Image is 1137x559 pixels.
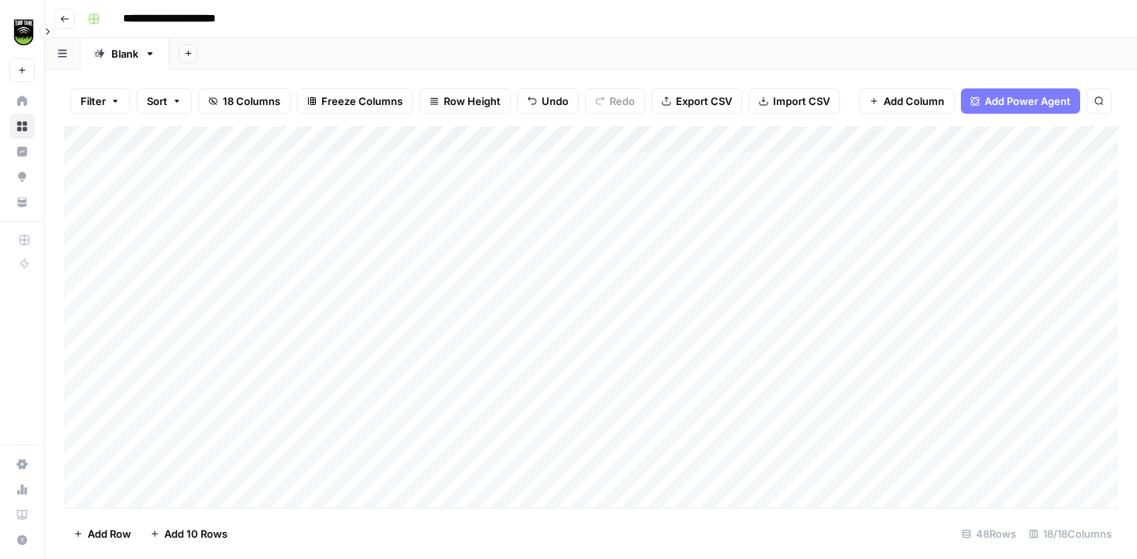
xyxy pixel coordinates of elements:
[198,88,291,114] button: 18 Columns
[81,93,106,109] span: Filter
[9,13,35,52] button: Workspace: Turf Tank - Data Team
[676,93,732,109] span: Export CSV
[164,526,227,542] span: Add 10 Rows
[9,477,35,502] a: Usage
[81,38,169,69] a: Blank
[749,88,840,114] button: Import CSV
[955,521,1023,546] div: 48 Rows
[9,189,35,215] a: Your Data
[517,88,579,114] button: Undo
[9,139,35,164] a: Insights
[773,93,830,109] span: Import CSV
[859,88,955,114] button: Add Column
[70,88,130,114] button: Filter
[223,93,280,109] span: 18 Columns
[585,88,645,114] button: Redo
[141,521,237,546] button: Add 10 Rows
[9,18,38,47] img: Turf Tank - Data Team Logo
[9,114,35,139] a: Browse
[137,88,192,114] button: Sort
[9,452,35,477] a: Settings
[651,88,742,114] button: Export CSV
[9,88,35,114] a: Home
[419,88,511,114] button: Row Height
[9,164,35,189] a: Opportunities
[321,93,403,109] span: Freeze Columns
[88,526,131,542] span: Add Row
[1023,521,1118,546] div: 18/18 Columns
[9,527,35,553] button: Help + Support
[884,93,944,109] span: Add Column
[111,46,138,62] div: Blank
[64,521,141,546] button: Add Row
[444,93,501,109] span: Row Height
[147,93,167,109] span: Sort
[985,93,1071,109] span: Add Power Agent
[542,93,568,109] span: Undo
[961,88,1080,114] button: Add Power Agent
[610,93,635,109] span: Redo
[297,88,413,114] button: Freeze Columns
[9,502,35,527] a: Learning Hub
